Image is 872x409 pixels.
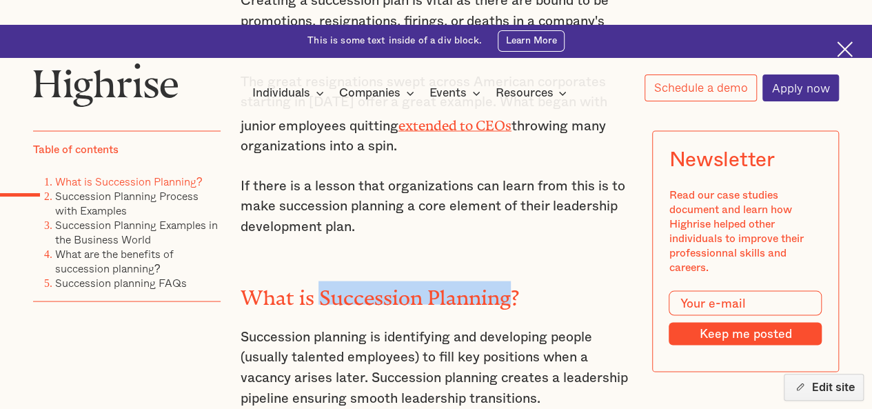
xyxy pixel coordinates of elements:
img: Highrise logo [33,63,179,107]
button: Edit site [784,374,864,401]
input: Your e-mail [669,291,822,316]
div: Newsletter [669,148,774,171]
a: Learn More [498,30,565,52]
div: Table of contents [33,142,119,157]
p: If there is a lesson that organizations can learn from this is to make succession planning a core... [241,176,632,237]
div: Resources [495,85,553,101]
img: Cross icon [837,41,853,57]
h2: What is Succession Planning? [241,281,632,304]
a: Succession Planning Process with Examples [55,188,199,219]
form: Modal Form [669,291,822,346]
p: The great resignations swept across American corporates starting in [DATE] offer a great example.... [241,72,632,157]
div: Companies [339,85,418,101]
input: Keep me posted [669,322,822,345]
a: Succession planning FAQs [55,275,187,291]
div: Read our case studies document and learn how Highrise helped other individuals to improve their p... [669,188,822,275]
a: Succession Planning Examples in the Business World [55,217,218,248]
p: Succession planning is identifying and developing people (usually talented employees) to fill key... [241,327,632,408]
a: What is Succession Planning? [55,173,203,190]
a: extended to CEOs [398,117,511,126]
div: Events [429,85,485,101]
a: Schedule a demo [645,74,757,101]
a: Apply now [762,74,839,101]
div: This is some text inside of a div block. [307,34,482,48]
div: Events [429,85,467,101]
div: Individuals [252,85,310,101]
div: Resources [495,85,571,101]
div: Companies [339,85,400,101]
div: Individuals [252,85,328,101]
a: What are the benefits of succession planning? [55,246,174,277]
